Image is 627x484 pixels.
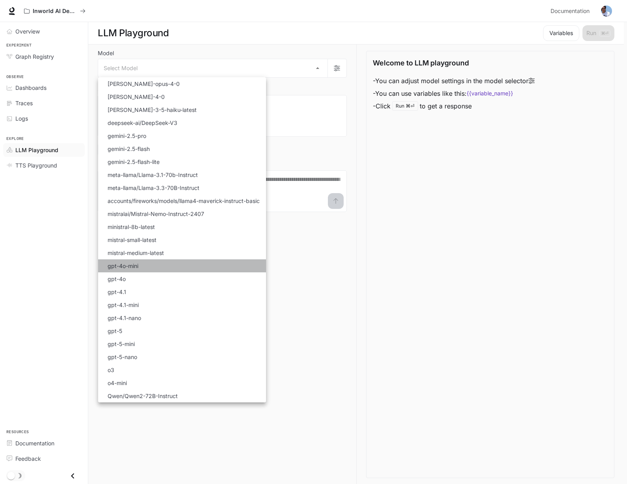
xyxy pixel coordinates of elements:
p: gpt-4.1-mini [108,301,139,309]
p: mistralai/Mistral-Nemo-Instruct-2407 [108,210,204,218]
p: [PERSON_NAME]-3-5-haiku-latest [108,106,197,114]
p: mistral-medium-latest [108,249,164,257]
p: meta-llama/Llama-3.1-70b-Instruct [108,171,198,179]
p: gpt-5 [108,327,122,335]
p: meta-llama/Llama-3.3-70B-Instruct [108,184,199,192]
p: gpt-4o [108,275,126,283]
p: deepseek-ai/DeepSeek-V3 [108,119,177,127]
p: accounts/fireworks/models/llama4-maverick-instruct-basic [108,197,260,205]
p: [PERSON_NAME]-4-0 [108,93,165,101]
p: ministral-8b-latest [108,223,155,231]
p: gpt-4.1-nano [108,314,141,322]
p: o4-mini [108,379,127,387]
p: o3 [108,366,114,374]
p: gpt-4o-mini [108,262,138,270]
p: gpt-4.1 [108,288,126,296]
p: gemini-2.5-flash [108,145,150,153]
p: gemini-2.5-flash-lite [108,158,160,166]
p: mistral-small-latest [108,236,156,244]
p: gemini-2.5-pro [108,132,146,140]
p: Qwen/Qwen2-72B-Instruct [108,392,178,400]
p: gpt-5-nano [108,353,137,361]
p: gpt-5-mini [108,340,135,348]
p: [PERSON_NAME]-opus-4-0 [108,80,180,88]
